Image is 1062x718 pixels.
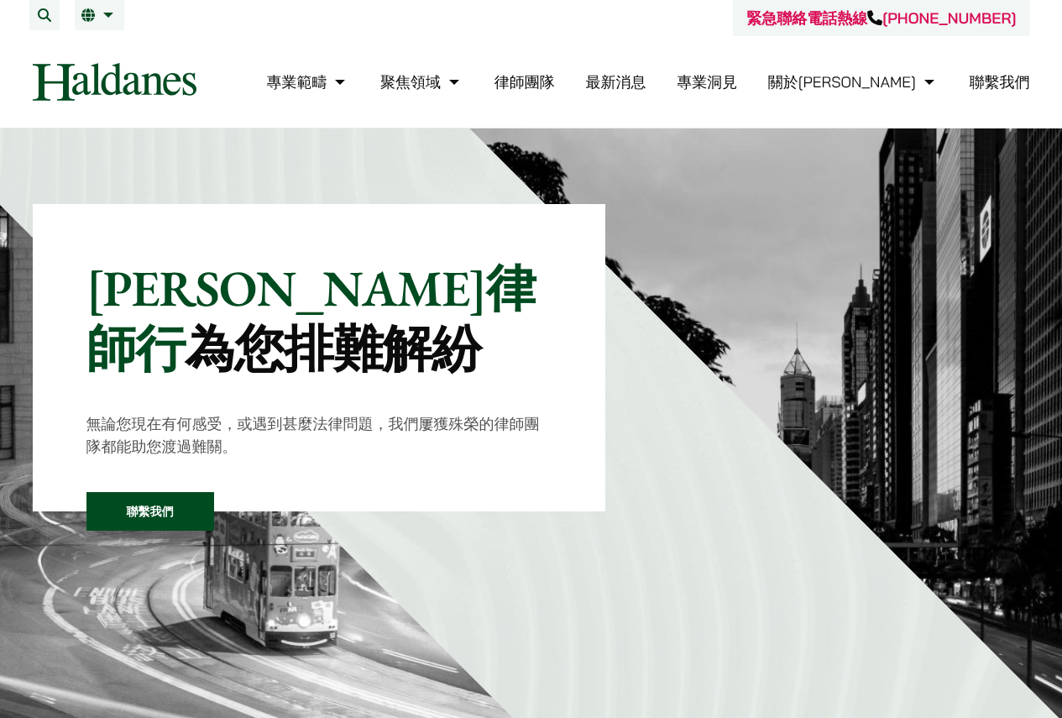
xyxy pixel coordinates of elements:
a: 專業洞見 [677,72,737,92]
img: Logo of Haldanes [33,63,196,101]
a: 關於何敦 [768,72,939,92]
p: [PERSON_NAME]律師行 [86,258,552,379]
a: 最新消息 [585,72,646,92]
a: 律師團隊 [494,72,555,92]
mark: 為您排難解紛 [185,316,481,381]
a: 聯繫我們 [86,492,214,531]
a: 緊急聯絡電話熱線[PHONE_NUMBER] [746,8,1016,28]
a: 專業範疇 [266,72,349,92]
a: 聚焦領域 [380,72,463,92]
a: 繁 [81,8,118,22]
a: 聯繫我們 [970,72,1030,92]
p: 無論您現在有何感受，或遇到甚麼法律問題，我們屢獲殊榮的律師團隊都能助您渡過難關。 [86,412,552,458]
